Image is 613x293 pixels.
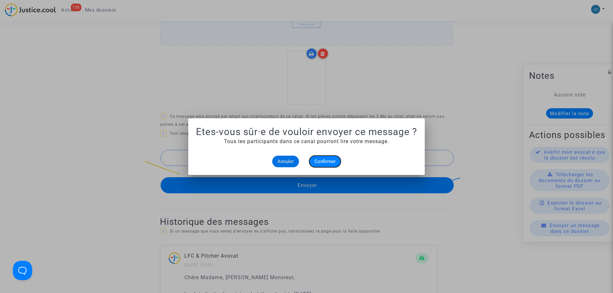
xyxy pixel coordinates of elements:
h1: Etes-vous sûr·e de vouloir envoyer ce message ? [196,126,417,138]
span: Confirmer [314,159,336,164]
span: Tous les participants dans ce canal pourront lire votre message. [224,138,389,144]
iframe: Help Scout Beacon - Open [13,261,32,280]
button: Confirmer [309,156,341,167]
span: Annuler [277,159,294,164]
button: Annuler [272,156,299,167]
